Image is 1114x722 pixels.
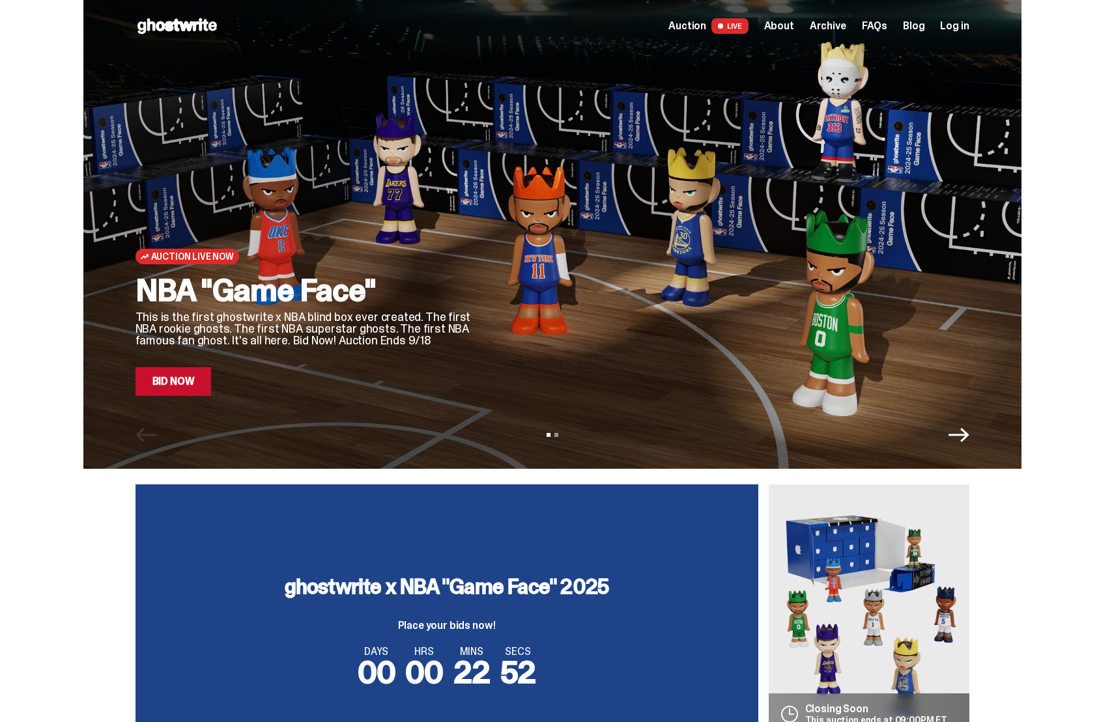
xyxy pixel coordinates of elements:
[136,311,474,346] p: This is the first ghostwrite x NBA blind box ever created. The first NBA rookie ghosts. The first...
[810,21,846,31] a: Archive
[554,433,558,437] button: View slide 2
[453,646,490,657] span: MINS
[668,21,706,31] span: Auction
[358,646,395,657] span: DAYS
[358,652,395,693] span: 00
[668,18,748,34] a: Auction LIVE
[136,367,212,396] a: Bid Now
[949,424,969,445] button: Next
[903,21,924,31] a: Blog
[940,21,969,31] a: Log in
[862,21,887,31] a: FAQs
[711,18,749,34] span: LIVE
[151,251,234,262] span: Auction Live Now
[285,620,609,631] p: Place your bids now!
[285,576,609,597] h3: ghostwrite x NBA "Game Face" 2025
[547,433,550,437] button: View slide 1
[405,646,443,657] span: HRS
[764,21,794,31] a: About
[405,652,443,693] span: 00
[500,652,536,693] span: 52
[500,646,536,657] span: SECS
[136,275,474,306] h2: NBA "Game Face"
[805,704,948,714] p: Closing Soon
[453,652,490,693] span: 22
